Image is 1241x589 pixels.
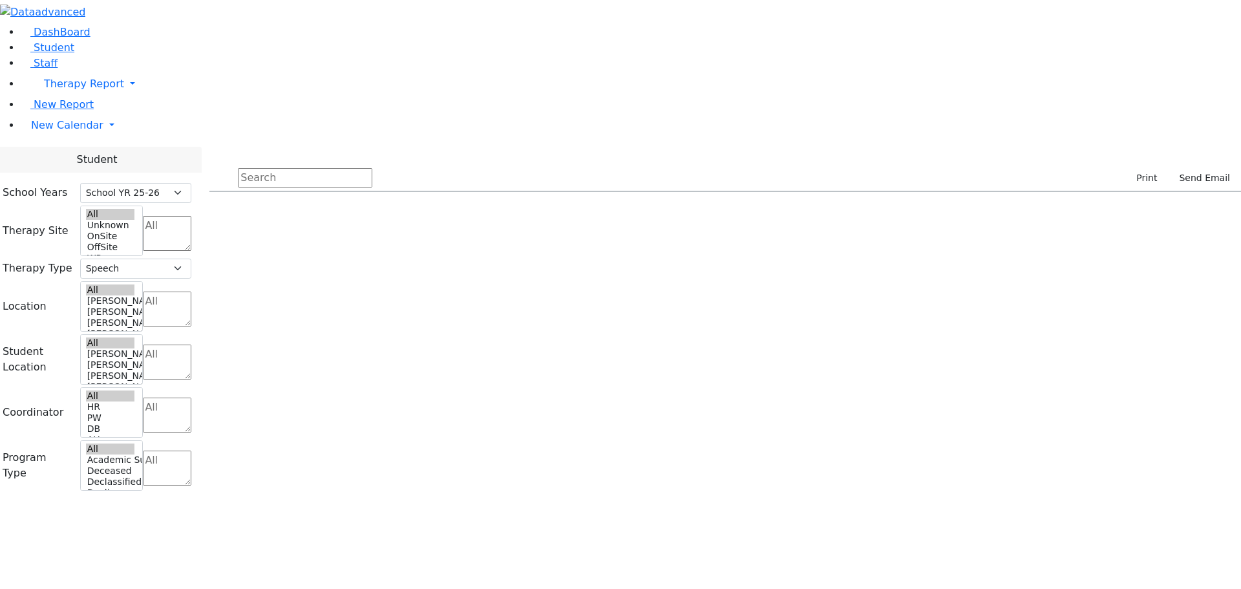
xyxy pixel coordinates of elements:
[143,216,191,251] textarea: Search
[86,455,135,466] option: Academic Support
[86,434,135,445] option: AH
[86,381,135,392] option: [PERSON_NAME] 2
[86,391,135,402] option: All
[86,242,135,253] option: OffSite
[86,328,135,339] option: [PERSON_NAME] 2
[143,398,191,433] textarea: Search
[21,112,1241,138] a: New Calendar
[34,98,94,111] span: New Report
[86,370,135,381] option: [PERSON_NAME] 3
[86,284,135,295] option: All
[143,345,191,380] textarea: Search
[34,41,74,54] span: Student
[21,71,1241,97] a: Therapy Report
[86,487,135,498] option: Declines
[86,348,135,359] option: [PERSON_NAME] 5
[86,402,135,412] option: HR
[3,344,72,375] label: Student Location
[86,317,135,328] option: [PERSON_NAME] 3
[44,78,124,90] span: Therapy Report
[86,477,135,487] option: Declassified
[3,223,69,239] label: Therapy Site
[3,185,67,200] label: School Years
[143,451,191,486] textarea: Search
[34,26,90,38] span: DashBoard
[21,57,58,69] a: Staff
[86,295,135,306] option: [PERSON_NAME] 5
[86,220,135,231] option: Unknown
[3,299,47,314] label: Location
[31,119,103,131] span: New Calendar
[86,423,135,434] option: DB
[21,41,74,54] a: Student
[143,292,191,327] textarea: Search
[86,359,135,370] option: [PERSON_NAME] 4
[86,253,135,264] option: WP
[3,405,63,420] label: Coordinator
[77,152,118,167] span: Student
[86,209,135,220] option: All
[86,412,135,423] option: PW
[21,98,94,111] a: New Report
[21,26,90,38] a: DashBoard
[3,261,72,276] label: Therapy Type
[86,466,135,477] option: Deceased
[86,231,135,242] option: OnSite
[86,306,135,317] option: [PERSON_NAME] 4
[3,450,72,481] label: Program Type
[86,337,135,348] option: All
[86,444,135,455] option: All
[34,57,58,69] span: Staff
